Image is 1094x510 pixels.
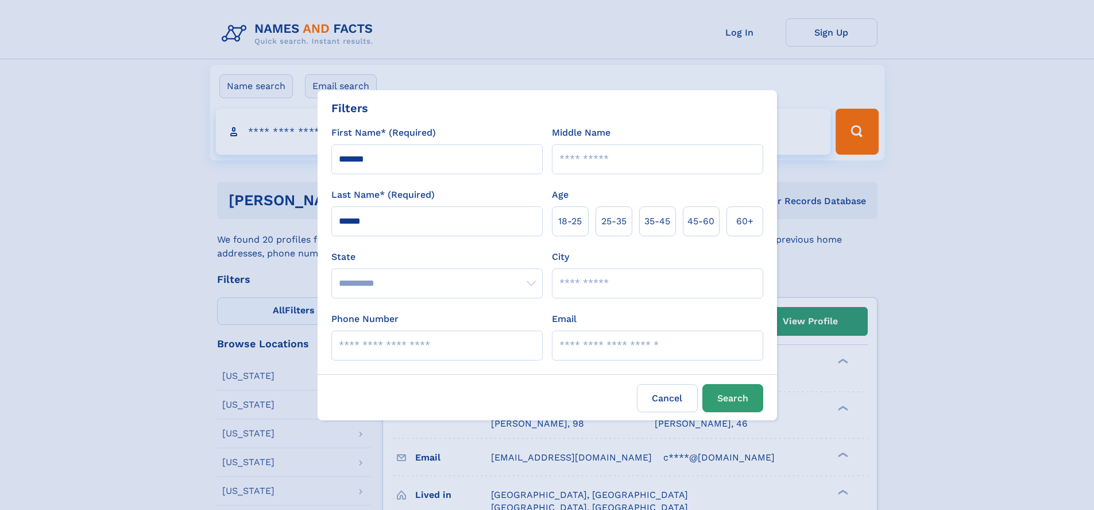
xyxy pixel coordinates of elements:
label: Email [552,312,577,326]
label: Age [552,188,569,202]
label: Middle Name [552,126,610,140]
label: Phone Number [331,312,399,326]
span: 18‑25 [558,214,582,228]
label: State [331,250,543,264]
label: City [552,250,569,264]
label: First Name* (Required) [331,126,436,140]
span: 25‑35 [601,214,627,228]
button: Search [702,384,763,412]
label: Last Name* (Required) [331,188,435,202]
span: 60+ [736,214,753,228]
span: 35‑45 [644,214,670,228]
div: Filters [331,99,368,117]
label: Cancel [637,384,698,412]
span: 45‑60 [687,214,714,228]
